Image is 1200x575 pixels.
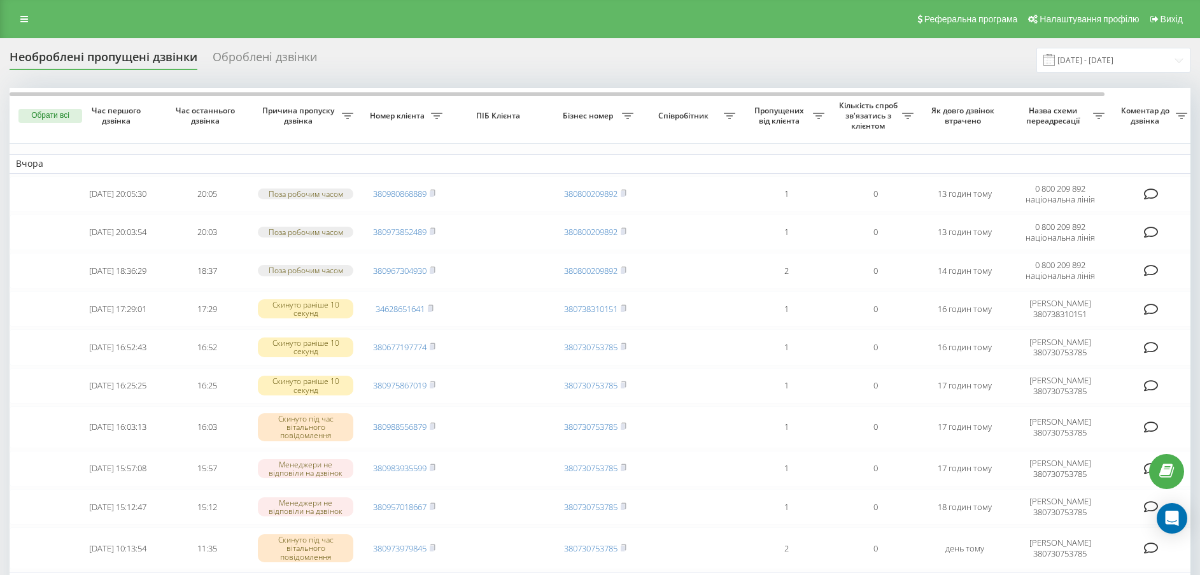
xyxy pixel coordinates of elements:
[1009,176,1111,212] td: 0 800 209 892 національна лінія
[73,176,162,212] td: [DATE] 20:05:30
[920,329,1009,365] td: 16 годин тому
[1009,253,1111,288] td: 0 800 209 892 національна лінія
[162,451,251,486] td: 15:57
[742,527,831,569] td: 2
[742,406,831,448] td: 1
[742,329,831,365] td: 1
[831,215,920,250] td: 0
[920,406,1009,448] td: 17 годин тому
[831,451,920,486] td: 0
[162,406,251,448] td: 16:03
[10,50,197,70] div: Необроблені пропущені дзвінки
[831,368,920,404] td: 0
[564,188,618,199] a: 380800209892
[373,501,427,513] a: 380957018667
[1009,489,1111,525] td: [PERSON_NAME] 380730753785
[258,337,353,357] div: Скинуто раніше 10 секунд
[373,226,427,238] a: 380973852489
[162,329,251,365] td: 16:52
[1117,106,1176,125] span: Коментар до дзвінка
[258,459,353,478] div: Менеджери не відповіли на дзвінок
[73,489,162,525] td: [DATE] 15:12:47
[373,188,427,199] a: 380980868889
[564,265,618,276] a: 380800209892
[1040,14,1139,24] span: Налаштування профілю
[564,421,618,432] a: 380730753785
[162,215,251,250] td: 20:03
[564,462,618,474] a: 380730753785
[373,380,427,391] a: 380975867019
[258,188,353,199] div: Поза робочим часом
[258,265,353,276] div: Поза робочим часом
[460,111,540,121] span: ПІБ Клієнта
[557,111,622,121] span: Бізнес номер
[162,176,251,212] td: 20:05
[83,106,152,125] span: Час першого дзвінка
[742,176,831,212] td: 1
[920,176,1009,212] td: 13 годин тому
[564,303,618,315] a: 380738310151
[564,341,618,353] a: 380730753785
[1009,329,1111,365] td: [PERSON_NAME] 380730753785
[920,291,1009,327] td: 16 годин тому
[258,376,353,395] div: Скинуто раніше 10 секунд
[173,106,241,125] span: Час останнього дзвінка
[564,380,618,391] a: 380730753785
[920,253,1009,288] td: 14 годин тому
[564,543,618,554] a: 380730753785
[748,106,813,125] span: Пропущених від клієнта
[564,226,618,238] a: 380800209892
[73,368,162,404] td: [DATE] 16:25:25
[1015,106,1093,125] span: Назва схеми переадресації
[366,111,431,121] span: Номер клієнта
[831,176,920,212] td: 0
[742,215,831,250] td: 1
[258,534,353,562] div: Скинуто під час вітального повідомлення
[73,527,162,569] td: [DATE] 10:13:54
[920,215,1009,250] td: 13 годин тому
[373,265,427,276] a: 380967304930
[831,291,920,327] td: 0
[258,497,353,516] div: Менеджери не відповіли на дзвінок
[1161,14,1183,24] span: Вихід
[1009,215,1111,250] td: 0 800 209 892 національна лінія
[1009,527,1111,569] td: [PERSON_NAME] 380730753785
[920,368,1009,404] td: 17 годин тому
[837,101,902,131] span: Кількість спроб зв'язатись з клієнтом
[162,527,251,569] td: 11:35
[162,291,251,327] td: 17:29
[73,215,162,250] td: [DATE] 20:03:54
[831,489,920,525] td: 0
[73,329,162,365] td: [DATE] 16:52:43
[73,253,162,288] td: [DATE] 18:36:29
[1009,406,1111,448] td: [PERSON_NAME] 380730753785
[162,368,251,404] td: 16:25
[742,451,831,486] td: 1
[742,253,831,288] td: 2
[258,299,353,318] div: Скинуто раніше 10 секунд
[213,50,317,70] div: Оброблені дзвінки
[646,111,724,121] span: Співробітник
[1009,291,1111,327] td: [PERSON_NAME] 380738310151
[373,462,427,474] a: 380983935599
[162,253,251,288] td: 18:37
[73,451,162,486] td: [DATE] 15:57:08
[1009,368,1111,404] td: [PERSON_NAME] 380730753785
[742,368,831,404] td: 1
[258,106,342,125] span: Причина пропуску дзвінка
[162,489,251,525] td: 15:12
[258,227,353,238] div: Поза робочим часом
[920,451,1009,486] td: 17 годин тому
[373,421,427,432] a: 380988556879
[373,543,427,554] a: 380973979845
[564,501,618,513] a: 380730753785
[831,406,920,448] td: 0
[73,291,162,327] td: [DATE] 17:29:01
[831,329,920,365] td: 0
[373,341,427,353] a: 380677197774
[920,527,1009,569] td: день тому
[1009,451,1111,486] td: [PERSON_NAME] 380730753785
[376,303,425,315] a: 34628651641
[930,106,999,125] span: Як довго дзвінок втрачено
[742,489,831,525] td: 1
